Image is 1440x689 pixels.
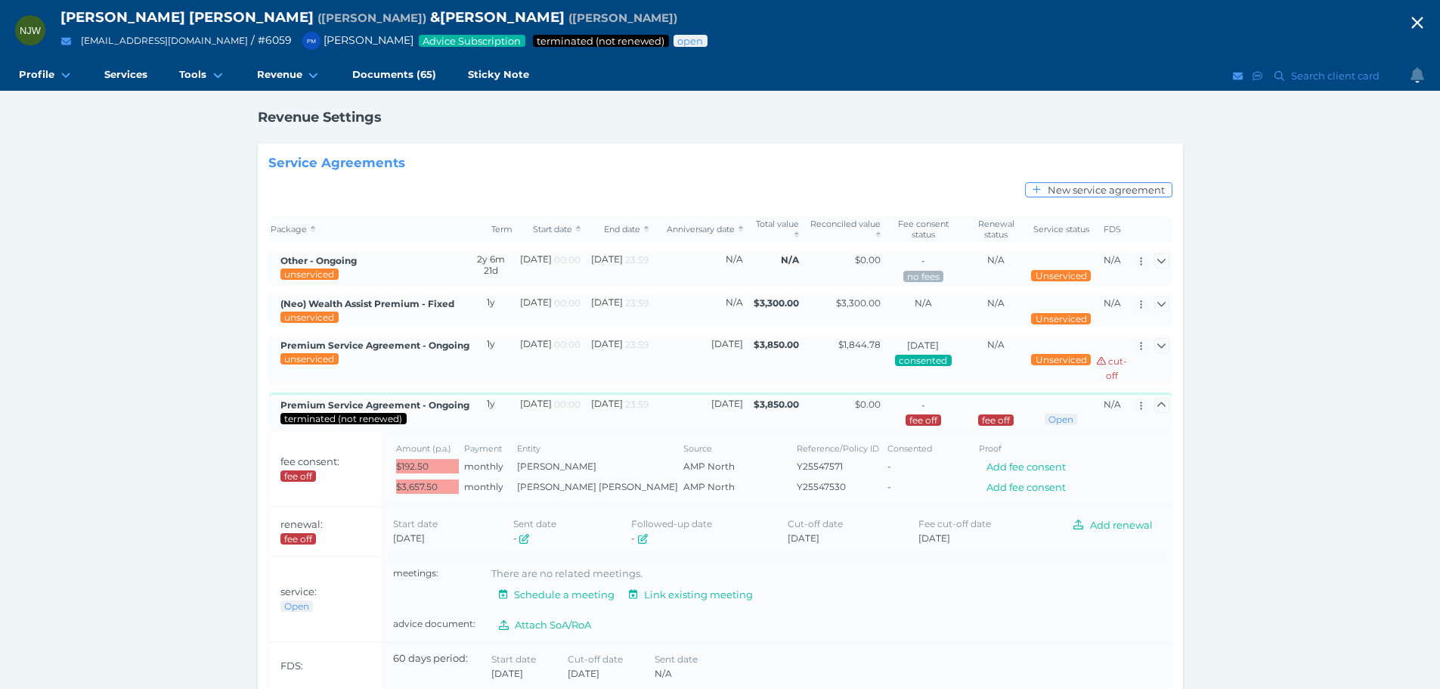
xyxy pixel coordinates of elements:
th: Reconciled value [802,216,884,244]
td: N/A [651,250,745,286]
span: Advice status: No review during service period [1034,354,1087,365]
th: renewal: [268,507,382,556]
a: Documents (65) [336,61,452,91]
span: N/A [987,254,1005,265]
span: - [921,255,925,266]
span: Preferred name [317,11,426,25]
span: 23:59 [625,339,649,350]
span: AMP North [683,481,735,492]
span: Premium Service Agreement - Ongoing [280,399,469,411]
span: Start date [393,518,438,529]
span: Advice Subscription [422,35,522,47]
span: meetings: [393,567,438,579]
span: Advice status: Review not yet booked in [677,35,705,47]
span: monthly [464,481,503,492]
th: Consented [884,440,977,456]
span: Service package status: Not reviewed during service period [283,353,335,365]
span: 00:00 [554,297,581,309]
span: Cut-off date [568,653,623,665]
th: service: [268,557,382,641]
span: N/A [1104,399,1121,410]
span: N/A [987,339,1005,350]
td: [DATE] [583,393,651,430]
th: Proof [977,440,1160,456]
th: FDS [1093,216,1131,244]
a: Profile [3,61,88,91]
th: Reference/Policy ID [794,440,884,456]
span: CUT-OFF [1097,355,1127,381]
span: Y25547530 [797,481,846,492]
span: monthly [464,461,503,472]
span: Renewal status: Not renewed within 150 days period [981,414,1011,426]
th: Source [680,440,794,456]
span: [PERSON_NAME] [517,461,596,472]
span: $3,657.50 [396,481,438,492]
span: N/A [987,297,1005,309]
a: Revenue [241,61,336,91]
td: [DATE] [515,335,583,385]
th: Term [467,216,516,244]
td: 1y [467,335,516,385]
span: Advice status: Review not yet booked in [1048,414,1074,425]
span: N/A [1104,254,1121,265]
a: [EMAIL_ADDRESS][DOMAIN_NAME] [81,35,248,46]
span: Renewal status: Not renewed within 150 days period [283,533,313,545]
span: Created by: Bon Sajulga [280,340,469,351]
span: Advice status: Review not yet booked in [283,601,310,612]
button: Email [57,32,76,51]
th: Renewal status [963,216,1028,244]
th: Start date [515,216,583,244]
td: [DATE] [583,335,651,385]
span: - [921,399,925,411]
span: [PERSON_NAME] [295,33,413,47]
span: $1,844.78 [838,339,881,350]
th: Package [268,216,467,244]
span: / # 6059 [251,33,292,47]
td: 1y [467,293,516,327]
td: [DATE] [515,293,583,327]
span: [DATE] [907,340,939,351]
td: [DATE] [515,393,583,430]
span: Consent status: [906,271,940,282]
button: Email [1231,67,1246,85]
span: NJW [20,25,41,36]
span: $3,850.00 [754,399,799,410]
span: Sticky Note [468,68,529,81]
td: [DATE] [515,250,583,286]
span: & [PERSON_NAME] [430,8,565,26]
a: Services [88,61,163,91]
span: $0.00 [855,254,881,265]
span: 23:59 [625,297,649,309]
span: Followed-up date [631,518,712,529]
span: Created by: Dee Molloy [280,255,357,266]
span: N/A [915,297,932,309]
span: Tools [179,68,206,81]
span: [DATE] [788,532,819,544]
span: There are no related meetings. [491,567,643,579]
span: Service package status: Not reviewed during service period [283,312,335,323]
button: New service agreement [1025,182,1172,197]
span: Consent status: Fee was not consented within 150 day [909,414,938,426]
span: - [887,481,891,492]
span: - [513,532,517,544]
span: Consent status: Fee was not consented within 150 day [283,470,313,482]
span: - [887,461,891,472]
span: [PERSON_NAME] [PERSON_NAME] [517,481,678,492]
span: Attach SoA/RoA [512,619,598,631]
span: Advice status: No review during service period [1034,270,1087,281]
th: End date [583,216,651,244]
span: advice document: [393,618,475,629]
span: Sent date [655,653,698,665]
span: Revenue [257,68,302,81]
span: Cut-off date [788,518,843,529]
span: Service package status: Not renewed [283,413,403,424]
span: N/A [1104,297,1121,309]
span: $3,300.00 [754,297,799,309]
span: Documents (65) [352,68,436,81]
td: [DATE] [651,393,745,430]
th: Service status [1029,216,1094,244]
span: [DATE] [918,532,950,544]
span: Service package status: Not renewed [536,35,666,47]
span: Profile [19,68,54,81]
span: $3,300.00 [836,297,881,309]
